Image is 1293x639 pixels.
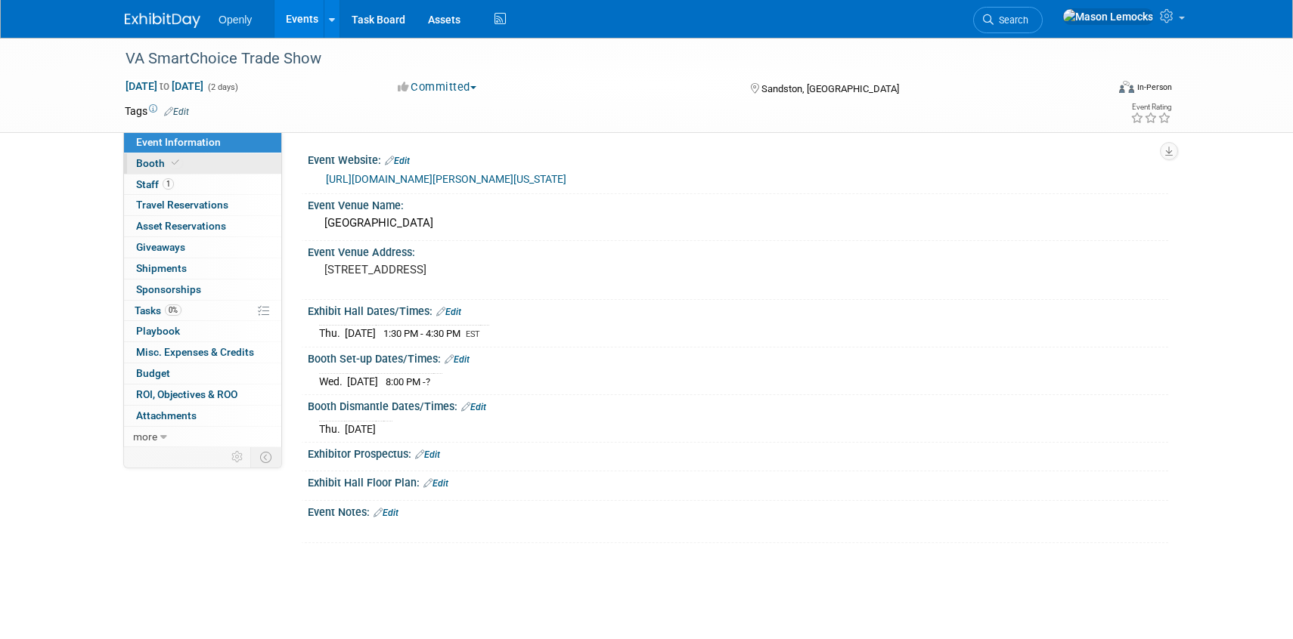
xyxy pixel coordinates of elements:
[308,347,1168,367] div: Booth Set-up Dates/Times:
[319,211,1157,235] div: [GEOGRAPHIC_DATA]
[136,325,180,337] span: Playbook
[206,82,238,92] span: (2 days)
[136,388,237,400] span: ROI, Objectives & ROO
[326,173,566,185] a: [URL][DOMAIN_NAME][PERSON_NAME][US_STATE]
[136,283,201,295] span: Sponsorships
[345,421,376,437] td: [DATE]
[124,216,281,236] a: Asset Reservations
[124,195,281,215] a: Travel Reservations
[136,367,170,379] span: Budget
[136,346,254,358] span: Misc. Expenses & Credits
[345,326,376,341] td: [DATE]
[392,79,482,95] button: Committed
[308,149,1168,168] div: Event Website:
[124,301,281,321] a: Tasks0%
[423,478,448,489] a: Edit
[324,263,650,276] pre: [STREET_ADDRESS]
[319,373,347,389] td: Wed.
[157,80,172,92] span: to
[386,376,430,387] span: 8:00 PM -
[124,153,281,174] a: Booth
[163,178,174,190] span: 1
[308,443,1168,462] div: Exhibitor Prospectus:
[124,258,281,279] a: Shipments
[124,132,281,153] a: Event Information
[308,471,1168,491] div: Exhibit Hall Floor Plan:
[165,304,181,316] span: 0%
[1062,8,1154,25] img: Mason Lemocks
[383,328,460,339] span: 1:30 PM - 4:30 PM
[124,321,281,341] a: Playbook
[124,237,281,258] a: Giveaways
[251,447,282,467] td: Toggle Event Tabs
[133,431,157,443] span: more
[461,402,486,412] a: Edit
[135,304,181,316] span: Tasks
[136,178,174,190] span: Staff
[347,373,378,389] td: [DATE]
[385,156,410,166] a: Edit
[994,14,1028,26] span: Search
[1130,103,1171,111] div: Event Rating
[308,241,1168,260] div: Event Venue Address:
[136,409,197,421] span: Attachments
[225,447,251,467] td: Personalize Event Tab Strip
[1119,81,1134,93] img: Format-Inperson.png
[308,501,1168,520] div: Event Notes:
[172,159,179,167] i: Booth reservation complete
[124,174,281,195] a: Staff1
[466,329,480,339] span: EST
[426,376,430,387] span: ?
[124,363,281,384] a: Budget
[136,157,182,169] span: Booth
[120,45,1083,73] div: VA SmartChoice Trade Show
[415,449,440,460] a: Edit
[136,220,226,232] span: Asset Reservations
[319,326,345,341] td: Thu.
[124,342,281,363] a: Misc. Expenses & Credits
[125,103,189,119] td: Tags
[1016,79,1172,101] div: Event Format
[436,307,461,317] a: Edit
[308,395,1168,415] div: Booth Dismantle Dates/Times:
[124,427,281,447] a: more
[124,406,281,426] a: Attachments
[445,354,470,365] a: Edit
[136,199,228,211] span: Travel Reservations
[973,7,1043,33] a: Search
[136,262,187,274] span: Shipments
[125,13,200,28] img: ExhibitDay
[761,83,899,94] span: Sandston, [GEOGRAPHIC_DATA]
[1136,82,1172,93] div: In-Person
[308,194,1168,213] div: Event Venue Name:
[164,106,189,117] a: Edit
[124,384,281,405] a: ROI, Objectives & ROO
[125,79,204,93] span: [DATE] [DATE]
[308,300,1168,319] div: Exhibit Hall Dates/Times:
[136,241,185,253] span: Giveaways
[319,421,345,437] td: Thu.
[124,279,281,300] a: Sponsorships
[219,14,252,26] span: Openly
[374,508,398,518] a: Edit
[136,136,221,148] span: Event Information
